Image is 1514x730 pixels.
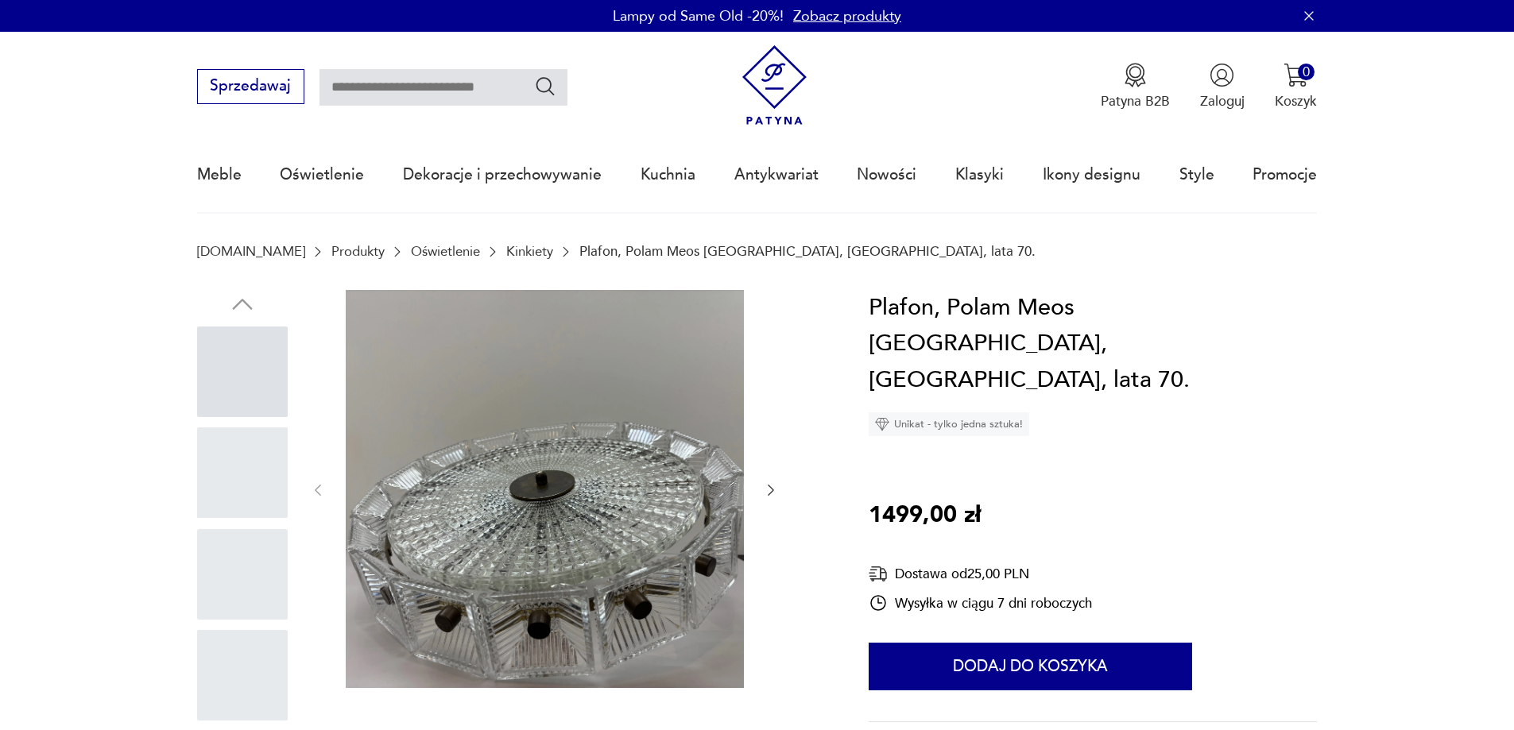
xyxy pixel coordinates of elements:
button: Szukaj [534,75,557,98]
a: Promocje [1253,138,1317,211]
a: Klasyki [955,138,1004,211]
img: Ikonka użytkownika [1210,63,1234,87]
button: Sprzedawaj [197,69,304,104]
img: Ikona dostawy [869,564,888,584]
a: Meble [197,138,242,211]
a: Produkty [331,244,385,259]
img: Ikona medalu [1123,63,1148,87]
p: Plafon, Polam Meos [GEOGRAPHIC_DATA], [GEOGRAPHIC_DATA], lata 70. [579,244,1036,259]
a: Dekoracje i przechowywanie [403,138,602,211]
img: Ikona koszyka [1284,63,1308,87]
div: 0 [1298,64,1315,80]
a: Kinkiety [506,244,553,259]
p: Zaloguj [1200,92,1245,110]
button: 0Koszyk [1275,63,1317,110]
p: Koszyk [1275,92,1317,110]
a: Oświetlenie [280,138,364,211]
p: 1499,00 zł [869,497,981,534]
a: Nowości [857,138,916,211]
div: Wysyłka w ciągu 7 dni roboczych [869,593,1092,612]
button: Zaloguj [1200,63,1245,110]
p: Lampy od Same Old -20%! [613,6,784,26]
button: Patyna B2B [1101,63,1170,110]
img: Patyna - sklep z meblami i dekoracjami vintage [734,45,815,126]
button: Dodaj do koszyka [869,643,1192,690]
a: Style [1179,138,1214,211]
a: Zobacz produkty [793,6,901,26]
div: Unikat - tylko jedna sztuka! [869,412,1029,436]
a: Ikona medaluPatyna B2B [1101,63,1170,110]
a: Sprzedawaj [197,81,304,94]
p: Patyna B2B [1101,92,1170,110]
a: Antykwariat [734,138,819,211]
a: Oświetlenie [411,244,480,259]
img: Ikona diamentu [875,417,889,431]
a: [DOMAIN_NAME] [197,244,305,259]
div: Dostawa od 25,00 PLN [869,564,1092,584]
img: Zdjęcie produktu Plafon, Polam Meos Warszawa, Polska, lata 70. [346,290,744,688]
a: Kuchnia [641,138,695,211]
h1: Plafon, Polam Meos [GEOGRAPHIC_DATA], [GEOGRAPHIC_DATA], lata 70. [869,290,1317,399]
a: Ikony designu [1043,138,1140,211]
